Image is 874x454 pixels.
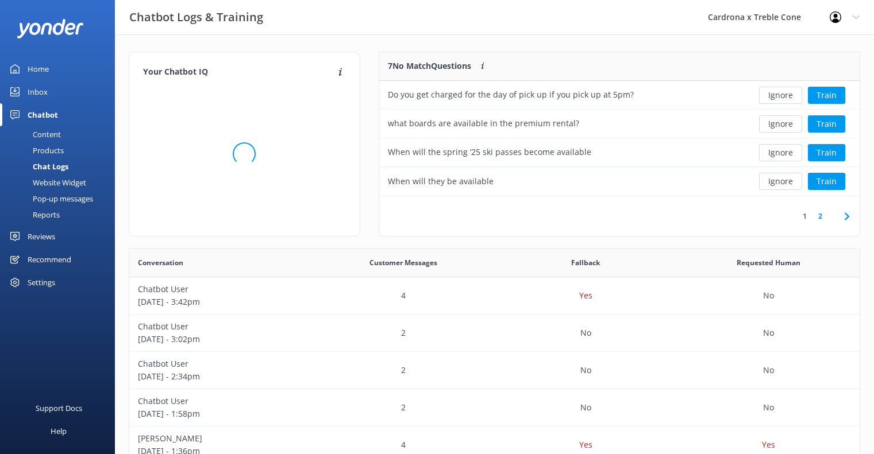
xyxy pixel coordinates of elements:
[7,158,115,174] a: Chat Logs
[7,142,64,158] div: Products
[762,439,775,451] p: Yes
[763,401,774,414] p: No
[51,420,67,443] div: Help
[379,110,860,138] div: row
[28,271,55,294] div: Settings
[17,19,83,38] img: yonder-white-logo.png
[138,432,303,445] p: [PERSON_NAME]
[129,389,860,426] div: row
[808,115,845,133] button: Train
[28,225,55,248] div: Reviews
[7,191,93,207] div: Pop-up messages
[388,88,634,101] div: Do you get charged for the day of pick up if you pick up at 5pm?
[580,401,591,414] p: No
[28,57,49,80] div: Home
[579,439,592,451] p: Yes
[580,327,591,339] p: No
[379,81,860,196] div: grid
[7,174,86,191] div: Website Widget
[7,207,60,223] div: Reports
[401,289,406,302] p: 4
[763,364,774,377] p: No
[401,439,406,451] p: 4
[808,144,845,161] button: Train
[759,144,802,161] button: Ignore
[7,126,61,142] div: Content
[7,174,115,191] a: Website Widget
[379,167,860,196] div: row
[737,257,800,268] span: Requested Human
[138,320,303,333] p: Chatbot User
[797,211,813,222] a: 1
[143,66,335,79] h4: Your Chatbot IQ
[138,358,303,370] p: Chatbot User
[138,408,303,420] p: [DATE] - 1:58pm
[813,211,828,222] a: 2
[379,138,860,167] div: row
[138,395,303,408] p: Chatbot User
[388,146,591,158] div: When will the spring ‘25 ski passes become available
[7,142,115,158] a: Products
[759,115,802,133] button: Ignore
[28,103,58,126] div: Chatbot
[7,158,68,174] div: Chat Logs
[763,289,774,302] p: No
[808,87,845,104] button: Train
[129,8,263,26] h3: Chatbot Logs & Training
[129,277,860,315] div: row
[401,327,406,339] p: 2
[129,315,860,352] div: row
[138,370,303,383] p: [DATE] - 2:34pm
[7,126,115,142] a: Content
[7,191,115,207] a: Pop-up messages
[36,397,82,420] div: Support Docs
[401,401,406,414] p: 2
[579,289,592,302] p: Yes
[571,257,600,268] span: Fallback
[401,364,406,377] p: 2
[138,333,303,346] p: [DATE] - 3:02pm
[808,173,845,190] button: Train
[388,60,471,72] p: 7 No Match Questions
[580,364,591,377] p: No
[388,175,494,188] div: When will they be available
[28,248,71,271] div: Recommend
[759,173,802,190] button: Ignore
[388,117,579,130] div: what boards are available in the premium rental?
[129,352,860,389] div: row
[759,87,802,104] button: Ignore
[379,81,860,110] div: row
[369,257,437,268] span: Customer Messages
[7,207,115,223] a: Reports
[763,327,774,339] p: No
[138,283,303,296] p: Chatbot User
[138,257,183,268] span: Conversation
[28,80,48,103] div: Inbox
[138,296,303,308] p: [DATE] - 3:42pm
